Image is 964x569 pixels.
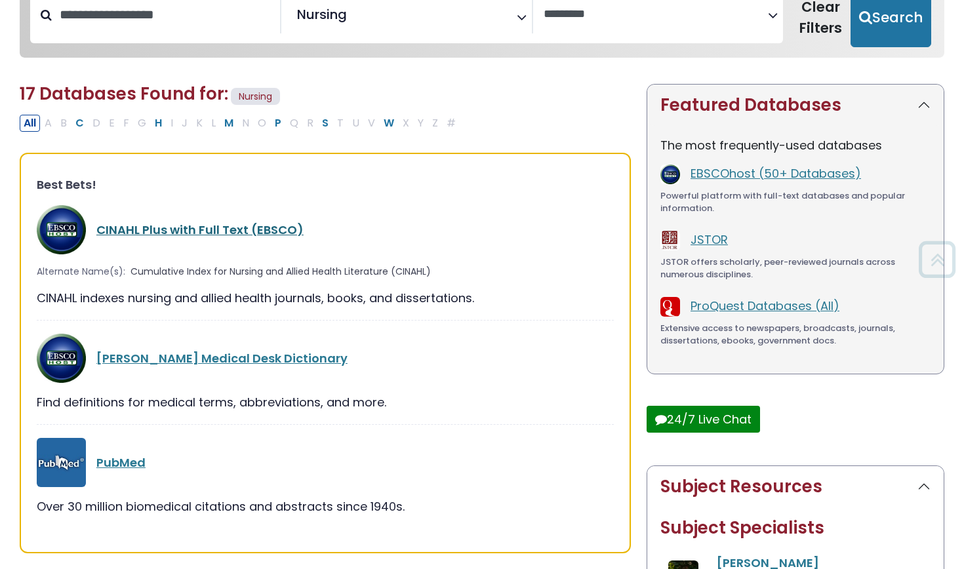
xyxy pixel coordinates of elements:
[914,247,961,271] a: Back to Top
[297,5,347,24] span: Nursing
[71,115,88,132] button: Filter Results C
[660,256,931,281] div: JSTOR offers scholarly, peer-reviewed journals across numerous disciplines.
[96,222,304,238] a: CINAHL Plus with Full Text (EBSCO)
[691,231,728,248] a: JSTOR
[691,298,839,314] a: ProQuest Databases (All)
[691,165,861,182] a: EBSCOhost (50+ Databases)
[660,322,931,347] div: Extensive access to newspapers, broadcasts, journals, dissertations, ebooks, government docs.
[20,115,40,132] button: All
[96,454,146,471] a: PubMed
[37,289,614,307] div: CINAHL indexes nursing and allied health journals, books, and dissertations.
[380,115,398,132] button: Filter Results W
[647,406,760,433] button: 24/7 Live Chat
[96,350,348,366] a: [PERSON_NAME] Medical Desk Dictionary
[647,85,944,126] button: Featured Databases
[231,88,280,106] span: Nursing
[151,115,166,132] button: Filter Results H
[220,115,237,132] button: Filter Results M
[544,8,768,22] textarea: Search
[37,265,125,279] span: Alternate Name(s):
[660,136,931,154] p: The most frequently-used databases
[52,4,280,26] input: Search database by title or keyword
[660,189,931,215] div: Powerful platform with full-text databases and popular information.
[20,82,228,106] span: 17 Databases Found for:
[20,114,461,130] div: Alpha-list to filter by first letter of database name
[660,518,931,538] h2: Subject Specialists
[37,393,614,411] div: Find definitions for medical terms, abbreviations, and more.
[131,265,431,279] span: Cumulative Index for Nursing and Allied Health Literature (CINAHL)
[37,178,614,192] h3: Best Bets!
[271,115,285,132] button: Filter Results P
[292,5,347,24] li: Nursing
[318,115,332,132] button: Filter Results S
[647,466,944,507] button: Subject Resources
[350,12,359,26] textarea: Search
[37,498,614,515] div: Over 30 million biomedical citations and abstracts since 1940s.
